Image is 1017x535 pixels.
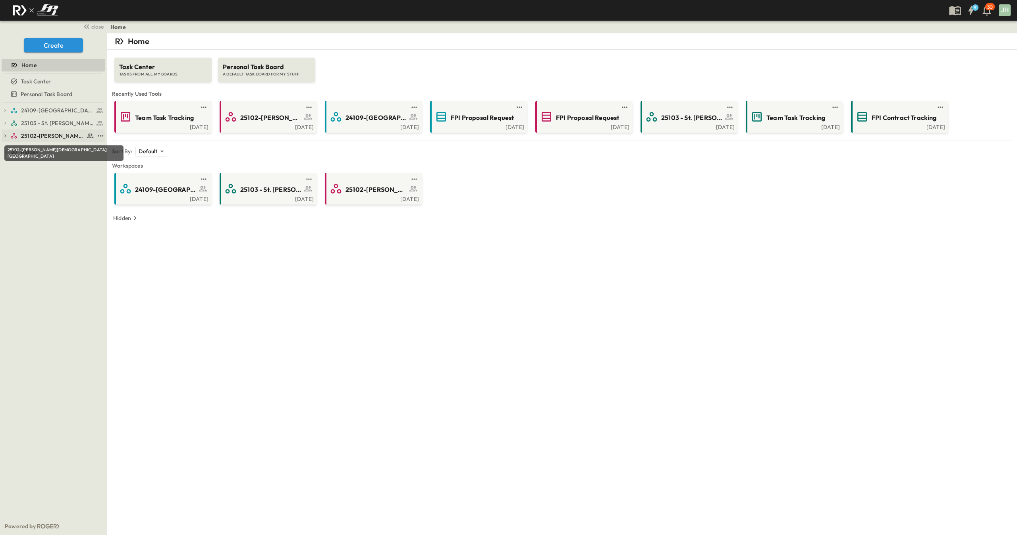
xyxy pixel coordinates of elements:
a: FPI Proposal Request [432,110,524,123]
span: 24109-St. Teresa of Calcutta Parish Hall [21,106,94,114]
span: 25102-[PERSON_NAME][DEMOGRAPHIC_DATA][GEOGRAPHIC_DATA] [240,113,302,122]
h6: 9 [974,4,976,11]
div: 25102-[PERSON_NAME][DEMOGRAPHIC_DATA][GEOGRAPHIC_DATA] [4,145,124,161]
a: [DATE] [537,123,629,129]
img: c8d7d1ed905e502e8f77bf7063faec64e13b34fdb1f2bdd94b0e311fc34f8000.png [10,2,61,19]
span: FPI Proposal Request [556,113,619,122]
button: test [515,102,524,112]
a: [DATE] [326,195,419,201]
span: close [91,23,104,31]
a: [DATE] [116,123,208,129]
a: 24109-St. Teresa of Calcutta Parish Hall [10,105,104,116]
span: Workspaces [112,162,1012,170]
button: test [199,174,208,184]
button: test [96,131,105,141]
a: [DATE] [747,123,840,129]
a: 25102-[PERSON_NAME][DEMOGRAPHIC_DATA][GEOGRAPHIC_DATA] [221,110,314,123]
button: test [409,174,419,184]
span: Recently Used Tools [112,90,1012,98]
div: Personal Task Boardtest [2,88,105,100]
a: Task Center [2,76,104,87]
a: [DATE] [221,123,314,129]
p: Hidden [113,214,131,222]
span: Task Center [21,77,51,85]
a: Home [2,60,104,71]
nav: breadcrumbs [110,23,131,31]
span: Task Center [119,62,207,71]
a: [DATE] [432,123,524,129]
a: Team Task Tracking [116,110,208,123]
a: FPI Proposal Request [537,110,629,123]
button: test [199,102,208,112]
a: [DATE] [326,123,419,129]
button: test [304,102,314,112]
a: Personal Task BoardA DEFAULT TASK BOARD FOR MY STUFF [217,50,316,82]
a: FPI Contract Tracking [853,110,945,123]
span: 25103 - St. [PERSON_NAME] Phase 2 [661,113,723,122]
a: 25103 - St. [PERSON_NAME] Phase 2 [642,110,735,123]
a: 25102-Christ The Redeemer Anglican Church [10,130,94,141]
a: [DATE] [642,123,735,129]
a: Personal Task Board [2,89,104,100]
p: Default [139,147,157,155]
a: 24109-[GEOGRAPHIC_DATA][PERSON_NAME] [326,110,419,123]
a: [DATE] [116,195,208,201]
span: Personal Task Board [223,62,311,71]
div: 24109-St. Teresa of Calcutta Parish Halltest [2,104,105,117]
a: 25102-[PERSON_NAME][DEMOGRAPHIC_DATA][GEOGRAPHIC_DATA] [326,182,419,195]
p: 30 [987,4,993,10]
button: test [409,102,419,112]
button: test [304,174,314,184]
span: A DEFAULT TASK BOARD FOR MY STUFF [223,71,311,77]
a: [DATE] [853,123,945,129]
button: test [620,102,629,112]
p: Home [128,36,149,47]
a: Task CenterTASKS FROM ALL MY BOARDS [114,50,212,82]
span: 25102-Christ The Redeemer Anglican Church [21,132,84,140]
button: close [80,21,105,32]
span: 25103 - St. [PERSON_NAME] Phase 2 [21,119,94,127]
span: Personal Task Board [21,90,72,98]
div: JH [999,4,1011,16]
span: 25102-[PERSON_NAME][DEMOGRAPHIC_DATA][GEOGRAPHIC_DATA] [345,185,407,194]
div: 25103 - St. [PERSON_NAME] Phase 2test [2,117,105,129]
a: [DATE] [221,195,314,201]
a: 25103 - St. [PERSON_NAME] Phase 2 [221,182,314,195]
div: 25102-Christ The Redeemer Anglican Churchtest [2,129,105,142]
button: test [936,102,945,112]
span: Team Task Tracking [135,113,194,122]
span: Team Task Tracking [766,113,825,122]
button: test [830,102,840,112]
a: Team Task Tracking [747,110,840,123]
a: 24109-[GEOGRAPHIC_DATA][PERSON_NAME] [116,182,208,195]
button: test [725,102,735,112]
span: Home [21,61,37,69]
button: JH [998,4,1011,17]
span: 25103 - St. [PERSON_NAME] Phase 2 [240,185,302,194]
span: 24109-[GEOGRAPHIC_DATA][PERSON_NAME] [345,113,407,122]
a: 25103 - St. [PERSON_NAME] Phase 2 [10,118,104,129]
button: Hidden [110,212,142,224]
span: TASKS FROM ALL MY BOARDS [119,71,207,77]
div: Default [135,146,167,157]
a: Home [110,23,126,31]
span: FPI Proposal Request [451,113,514,122]
span: 24109-[GEOGRAPHIC_DATA][PERSON_NAME] [135,185,197,194]
button: 9 [963,3,979,17]
button: Create [24,38,83,52]
span: FPI Contract Tracking [872,113,937,122]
